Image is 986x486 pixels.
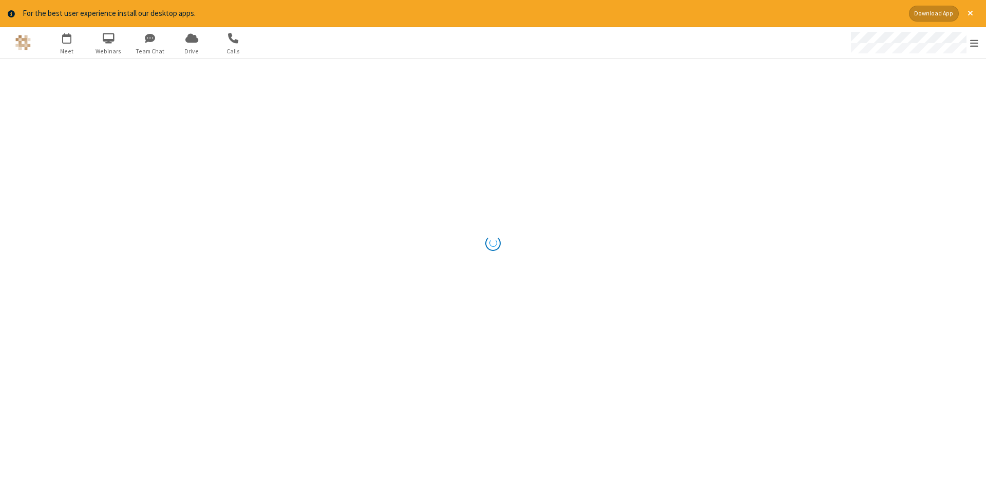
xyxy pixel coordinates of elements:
span: Team Chat [131,47,169,56]
button: Close alert [962,6,978,22]
span: Drive [173,47,211,56]
div: Open menu [841,27,986,58]
span: Meet [48,47,86,56]
button: Logo [4,27,42,58]
button: Download App [909,6,959,22]
span: Calls [214,47,253,56]
img: QA Selenium DO NOT DELETE OR CHANGE [15,35,31,50]
span: Webinars [89,47,128,56]
div: For the best user experience install our desktop apps. [23,8,901,20]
